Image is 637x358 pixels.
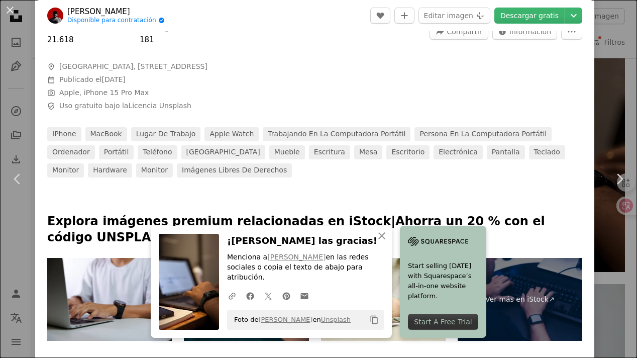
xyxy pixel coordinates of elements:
p: Menciona a en las redes sociales o copia el texto de abajo para atribución. [227,252,384,283]
button: Elegir el tamaño de descarga [565,8,582,24]
button: Editar imagen [418,8,490,24]
a: Teléfono [138,145,177,159]
p: Explora imágenes premium relacionadas en iStock | Ahorra un 20 % con el código UNSPLASH20 [47,214,582,246]
a: mesa [354,145,383,159]
a: [PERSON_NAME] [67,7,165,17]
a: Comparte en Pinterest [277,286,295,306]
a: Siguiente [602,131,637,227]
a: lugar de trabajo [131,127,201,141]
a: pantalla [487,145,525,159]
a: monitor [47,163,84,177]
a: Monitor [136,163,173,177]
a: [GEOGRAPHIC_DATA] [181,145,265,159]
a: Apple Watch [204,127,259,141]
span: Publicado el [59,75,126,83]
a: Ver más en iStock↗ [458,258,582,341]
span: Compartir [447,24,482,39]
button: Más acciones [561,24,582,40]
img: file-1705255347840-230a6ab5bca9image [408,234,468,249]
a: Comparte por correo electrónico [295,286,313,306]
div: Start A Free Trial [408,314,478,330]
a: iPhone [47,127,81,141]
a: Descargar gratis [494,8,565,24]
span: 21.618 [47,35,74,44]
a: Licencia Unsplash [128,102,191,110]
h3: ¡[PERSON_NAME] las gracias! [227,234,384,248]
a: [PERSON_NAME] [267,253,326,261]
button: Me gusta [370,8,390,24]
a: escritorio [386,145,430,159]
a: electrónica [434,145,483,159]
span: 181 [140,35,154,44]
a: MacBook [85,127,127,141]
button: Añade a la colección [394,8,414,24]
img: Ve al perfil de Tirth Jivani [47,8,63,24]
a: Imágenes libres de derechos [177,163,292,177]
button: Estadísticas sobre esta imagen [492,24,557,40]
a: persona en la computadora portátil [414,127,552,141]
a: Mueble [269,145,305,159]
span: Información [509,24,551,39]
a: teclado [529,145,565,159]
a: Comparte en Twitter [259,286,277,306]
a: portátil [99,145,134,159]
a: Comparte en Facebook [241,286,259,306]
span: Start selling [DATE] with Squarespace’s all-in-one website platform. [408,261,478,301]
a: [PERSON_NAME] [258,316,312,323]
button: Apple, iPhone 15 Pro Max [59,88,149,98]
button: Compartir esta imagen [430,24,488,40]
span: Foto de en [229,312,351,328]
a: ordenador [47,145,95,159]
a: trabajando en la computadora portátil [263,127,410,141]
span: Uso gratuito bajo la [59,101,191,111]
a: Disponible para contratación [67,17,165,25]
a: escritura [309,145,350,159]
a: hardware [88,163,132,177]
span: [GEOGRAPHIC_DATA], [STREET_ADDRESS] [59,62,207,72]
a: Start selling [DATE] with Squarespace’s all-in-one website platform.Start A Free Trial [400,226,486,338]
img: Hombre de mediana edad con camisa blanca usando computadora portátil y teléfono inteligente sobre... [47,258,172,341]
a: Unsplash [321,316,351,323]
time: 14 de diciembre de 2024, 4:33:30 GMT-5 [101,75,125,83]
button: Copiar al portapapeles [366,311,383,328]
